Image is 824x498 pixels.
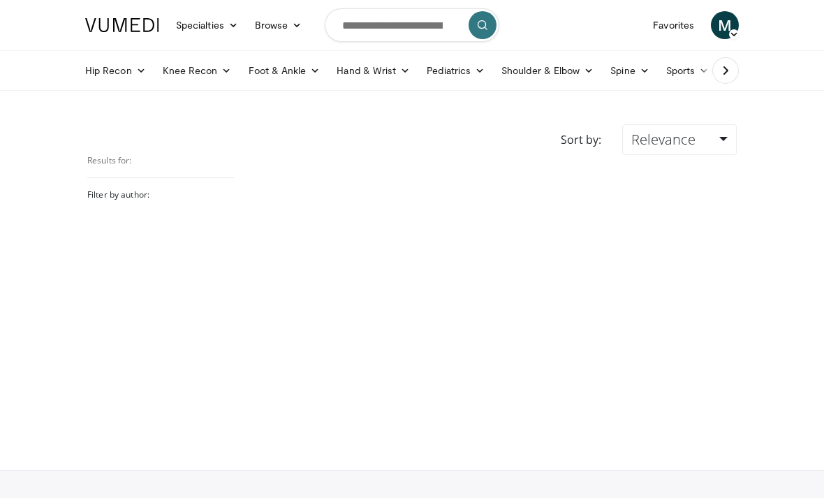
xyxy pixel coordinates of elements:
a: Pediatrics [418,57,493,85]
h3: Filter by author: [87,189,234,200]
input: Search topics, interventions [325,8,499,42]
a: Relevance [622,124,737,155]
a: Hip Recon [77,57,154,85]
a: Sports [658,57,718,85]
span: Relevance [631,130,696,149]
a: Hand & Wrist [328,57,418,85]
img: VuMedi Logo [85,18,159,32]
p: Results for: [87,155,234,166]
a: Browse [247,11,311,39]
a: M [711,11,739,39]
a: Specialties [168,11,247,39]
div: Sort by: [550,124,612,155]
a: Shoulder & Elbow [493,57,602,85]
a: Foot & Ankle [240,57,329,85]
a: Knee Recon [154,57,240,85]
a: Spine [602,57,657,85]
a: Favorites [645,11,702,39]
